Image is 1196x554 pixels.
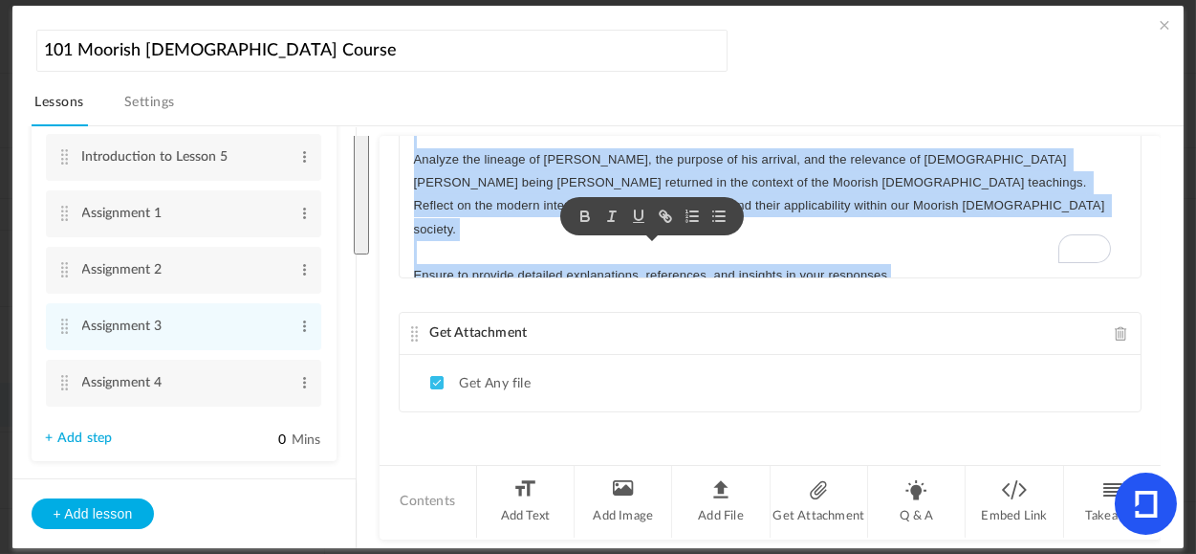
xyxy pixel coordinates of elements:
li: Get Any file [430,374,531,392]
a: + Add step [46,431,113,447]
li: Contents [380,466,477,538]
a: Settings [120,90,179,126]
input: Mins [239,432,287,450]
a: Lessons [32,90,88,126]
li: Add File [672,466,770,538]
li: Q & A [868,466,966,538]
button: + Add lesson [32,499,155,529]
li: Get Attachment [771,466,868,538]
p: Ensure to provide detailed explanations, references, and insights in your responses. [414,264,1127,287]
li: Takeaway [1064,466,1162,538]
li: Add Image [575,466,672,538]
span: Get Attachment [430,326,528,340]
p: Analyze the lineage of [PERSON_NAME], the purpose of his arrival, and the relevance of [DEMOGRAPH... [414,148,1127,241]
li: Embed Link [966,466,1063,538]
span: Mins [292,433,321,447]
li: Add Text [477,466,575,538]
